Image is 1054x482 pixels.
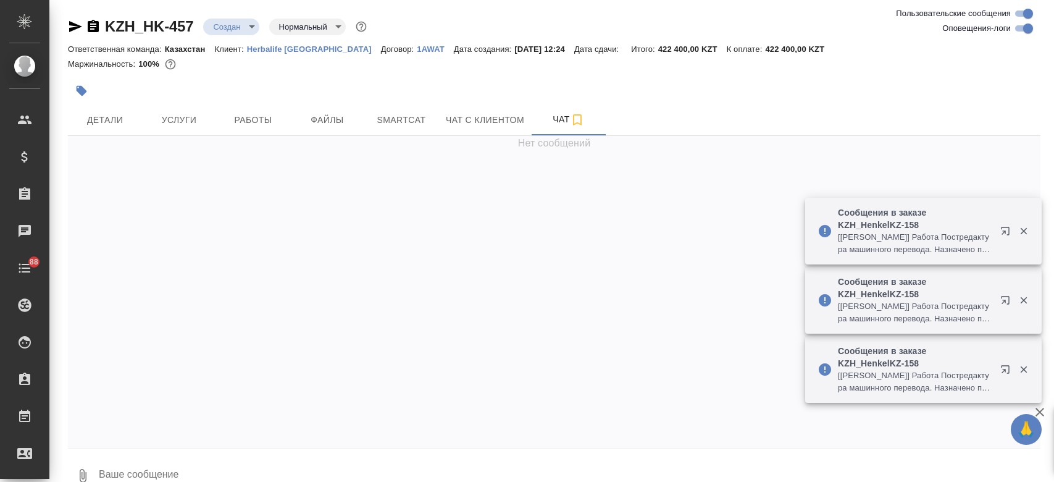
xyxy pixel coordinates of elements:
[765,44,834,54] p: 422 400,00 KZT
[68,19,83,34] button: Скопировать ссылку для ЯМессенджера
[417,43,454,54] a: 1AWAT
[417,44,454,54] p: 1AWAT
[247,44,381,54] p: Herbalife [GEOGRAPHIC_DATA]
[209,22,244,32] button: Создан
[165,44,215,54] p: Казахстан
[838,276,992,300] p: Сообщения в заказе KZH_HenkelKZ-158
[275,22,331,32] button: Нормальный
[162,56,178,72] button: 0.00 KZT;
[993,357,1023,387] button: Открыть в новой вкладке
[1011,364,1036,375] button: Закрыть
[75,112,135,128] span: Детали
[518,136,591,151] span: Нет сообщений
[1011,226,1036,237] button: Закрыть
[1011,295,1036,306] button: Закрыть
[993,288,1023,318] button: Открыть в новой вкладке
[203,19,259,35] div: Создан
[214,44,246,54] p: Клиент:
[838,231,992,256] p: [[PERSON_NAME]] Работа Постредактура машинного перевода. Назначено подразделение "Проектный офис"
[658,44,727,54] p: 422 400,00 KZT
[539,112,598,127] span: Чат
[381,44,417,54] p: Договор:
[838,206,992,231] p: Сообщения в заказе KZH_HenkelKZ-158
[838,370,992,394] p: [[PERSON_NAME]] Работа Постредактура машинного перевода. Назначено подразделение "Проектный офис"
[149,112,209,128] span: Услуги
[68,77,95,104] button: Добавить тэг
[68,59,138,69] p: Маржинальность:
[138,59,162,69] p: 100%
[247,43,381,54] a: Herbalife [GEOGRAPHIC_DATA]
[838,300,992,325] p: [[PERSON_NAME]] Работа Постредактура машинного перевода. Назначено подразделение "Проектный офис"
[105,18,193,35] a: KZH_HK-457
[224,112,283,128] span: Работы
[570,112,585,127] svg: Подписаться
[86,19,101,34] button: Скопировать ссылку
[838,345,992,370] p: Сообщения в заказе KZH_HenkelKZ-158
[446,112,524,128] span: Чат с клиентом
[574,44,622,54] p: Дата сдачи:
[727,44,766,54] p: К оплате:
[896,7,1011,20] span: Пользовательские сообщения
[454,44,514,54] p: Дата создания:
[22,256,46,268] span: 88
[942,22,1011,35] span: Оповещения-логи
[353,19,369,35] button: Доп статусы указывают на важность/срочность заказа
[3,253,46,284] a: 88
[993,219,1023,248] button: Открыть в новой вкладке
[298,112,357,128] span: Файлы
[269,19,346,35] div: Создан
[631,44,658,54] p: Итого:
[514,44,574,54] p: [DATE] 12:24
[372,112,431,128] span: Smartcat
[68,44,165,54] p: Ответственная команда:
